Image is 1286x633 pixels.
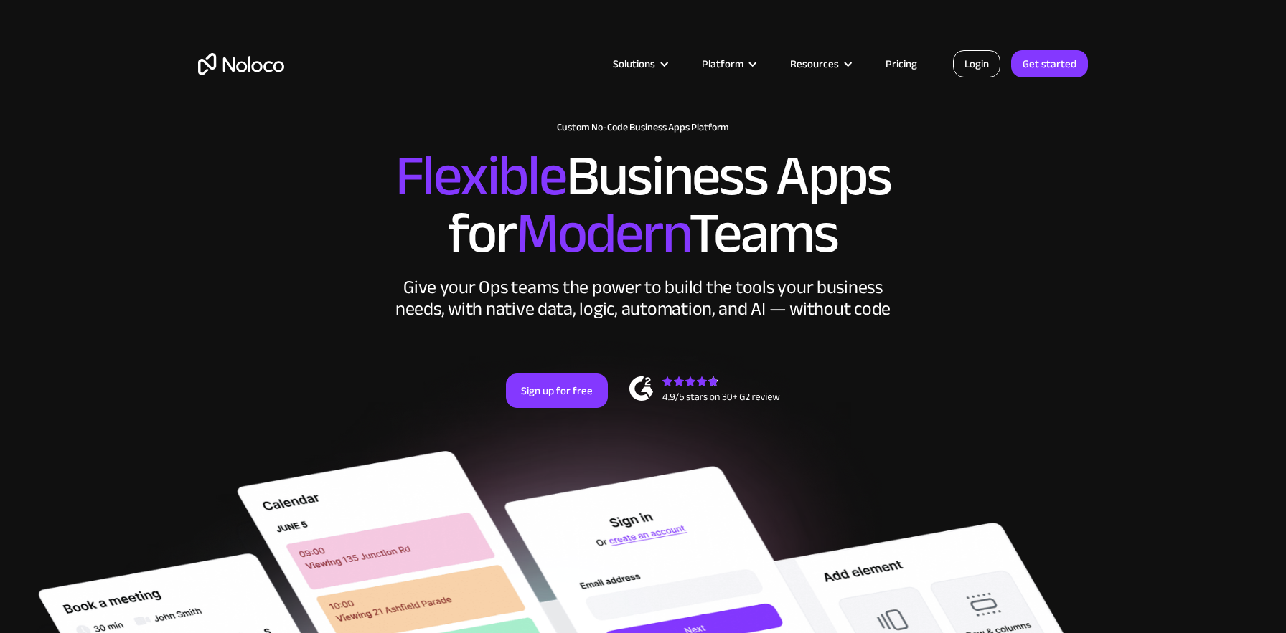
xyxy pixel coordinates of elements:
span: Flexible [395,123,566,229]
div: Platform [684,54,772,73]
a: home [198,53,284,75]
div: Solutions [613,54,655,73]
div: Platform [702,54,743,73]
a: Pricing [868,54,935,73]
a: Get started [1011,50,1088,77]
span: Modern [516,180,689,287]
div: Solutions [595,54,684,73]
div: Give your Ops teams the power to build the tools your business needs, with native data, logic, au... [392,277,894,320]
a: Login [953,50,1000,77]
h2: Business Apps for Teams [198,148,1088,262]
a: Sign up for free [506,373,608,408]
div: Resources [772,54,868,73]
div: Resources [790,54,839,73]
